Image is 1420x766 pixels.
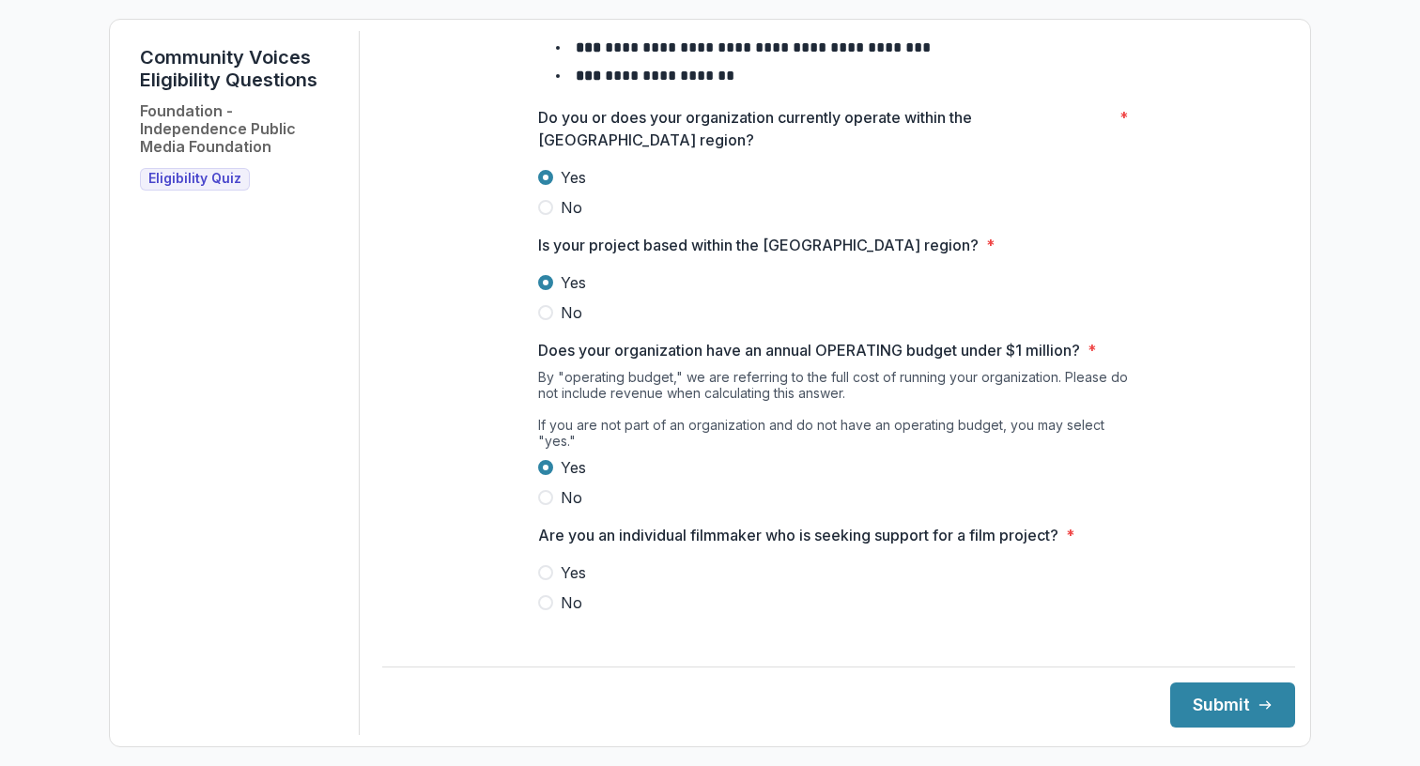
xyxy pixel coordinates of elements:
p: Do you or does your organization currently operate within the [GEOGRAPHIC_DATA] region? [538,106,1112,151]
span: Yes [561,271,586,294]
span: Yes [561,561,586,584]
span: No [561,486,582,509]
p: Are you an individual filmmaker who is seeking support for a film project? [538,524,1058,546]
span: No [561,196,582,219]
p: Is your project based within the [GEOGRAPHIC_DATA] region? [538,234,979,256]
h2: Foundation - Independence Public Media Foundation [140,102,344,157]
span: No [561,301,582,324]
p: Does your organization have an annual OPERATING budget under $1 million? [538,339,1080,361]
span: Yes [561,166,586,189]
span: Eligibility Quiz [148,171,241,187]
span: No [561,591,582,614]
button: Submit [1170,682,1295,728]
h1: Community Voices Eligibility Questions [140,46,344,91]
div: By "operating budget," we are referring to the full cost of running your organization. Please do ... [538,369,1139,456]
span: Yes [561,456,586,479]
